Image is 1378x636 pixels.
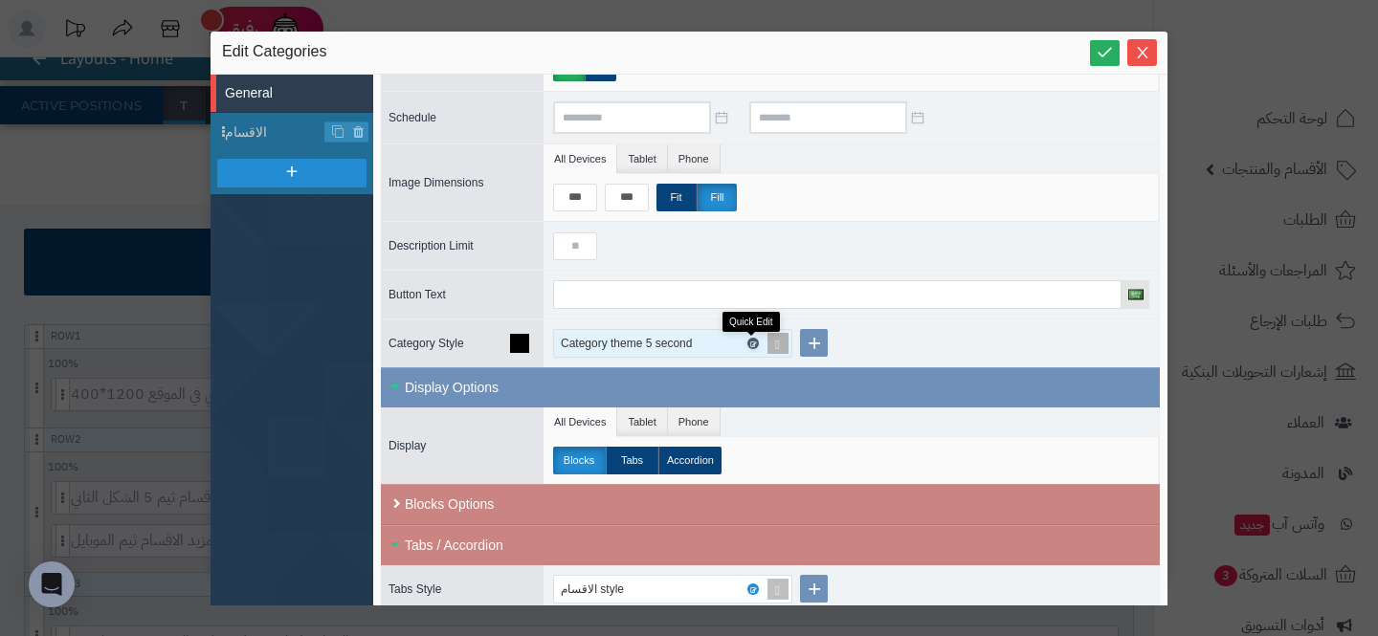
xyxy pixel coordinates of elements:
[1128,290,1144,300] img: العربية
[389,288,446,301] span: Button Text
[561,330,711,357] div: Category theme 5 second
[381,484,1160,525] div: Blocks Options
[697,184,737,211] label: Fill
[381,367,1160,407] div: Display Options
[389,337,464,350] span: Category Style
[656,184,697,211] label: Fit
[668,144,721,173] li: Phone
[389,239,474,252] span: Description Limit
[225,122,325,143] span: الاقسام
[1127,39,1157,66] button: Close
[668,407,721,436] li: Phone
[389,111,436,124] span: Schedule
[544,144,617,173] li: All Devices
[658,447,722,474] label: Accordion
[389,439,426,452] span: Display
[211,75,373,113] li: General
[222,41,326,64] span: Edit Categories
[389,176,483,189] span: Image Dimensions
[617,407,667,436] li: Tablet
[617,144,667,173] li: Tablet
[381,525,1160,565] div: Tabs / Accordion
[389,582,441,596] span: Tabs Style
[606,447,658,474] label: Tabs
[722,312,780,332] div: Quick Edit
[29,561,75,607] div: Open Intercom Messenger
[544,407,617,436] li: All Devices
[553,447,606,474] label: Blocks
[561,576,643,603] div: الاقسام style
